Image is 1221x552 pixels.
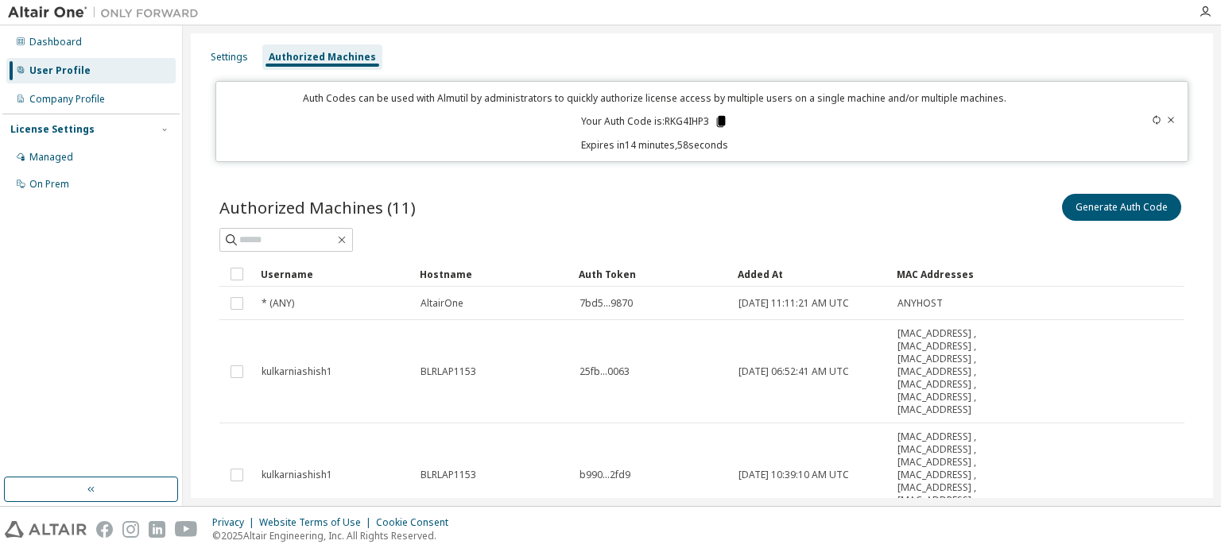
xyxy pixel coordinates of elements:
img: linkedin.svg [149,521,165,538]
span: [DATE] 10:39:10 AM UTC [738,469,849,481]
img: facebook.svg [96,521,113,538]
div: License Settings [10,123,95,136]
span: [DATE] 06:52:41 AM UTC [738,365,849,378]
div: Settings [211,51,248,64]
button: Generate Auth Code [1062,194,1181,221]
p: © 2025 Altair Engineering, Inc. All Rights Reserved. [212,529,458,542]
span: [MAC_ADDRESS] , [MAC_ADDRESS] , [MAC_ADDRESS] , [MAC_ADDRESS] , [MAC_ADDRESS] , [MAC_ADDRESS] , [... [897,327,1009,416]
img: instagram.svg [122,521,139,538]
div: Website Terms of Use [259,516,376,529]
div: Cookie Consent [376,516,458,529]
span: [DATE] 11:11:21 AM UTC [738,297,849,310]
div: Authorized Machines [269,51,376,64]
span: ANYHOST [897,297,943,310]
div: Managed [29,151,73,164]
div: Dashboard [29,36,82,48]
img: Altair One [8,5,207,21]
span: BLRLAP1153 [421,365,476,378]
span: BLRLAP1153 [421,469,476,481]
div: Company Profile [29,93,105,106]
div: Hostname [420,261,566,287]
span: b990...2fd9 [579,469,630,481]
span: [MAC_ADDRESS] , [MAC_ADDRESS] , [MAC_ADDRESS] , [MAC_ADDRESS] , [MAC_ADDRESS] , [MAC_ADDRESS] , [... [897,430,1009,519]
div: Added At [738,261,884,287]
div: User Profile [29,64,91,77]
div: MAC Addresses [897,261,1010,287]
p: Expires in 14 minutes, 58 seconds [226,138,1083,152]
span: Authorized Machines (11) [219,196,416,218]
span: 7bd5...9870 [579,297,633,310]
div: Auth Token [579,261,725,287]
p: Your Auth Code is: RKG4IHP3 [581,114,728,129]
div: On Prem [29,178,69,191]
span: 25fb...0063 [579,365,630,378]
span: kulkarniashish1 [262,469,332,481]
div: Username [261,261,407,287]
div: Privacy [212,516,259,529]
span: AltairOne [421,297,463,310]
span: kulkarniashish1 [262,365,332,378]
img: altair_logo.svg [5,521,87,538]
span: * (ANY) [262,297,294,310]
p: Auth Codes can be used with Almutil by administrators to quickly authorize license access by mult... [226,91,1083,105]
img: youtube.svg [175,521,198,538]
